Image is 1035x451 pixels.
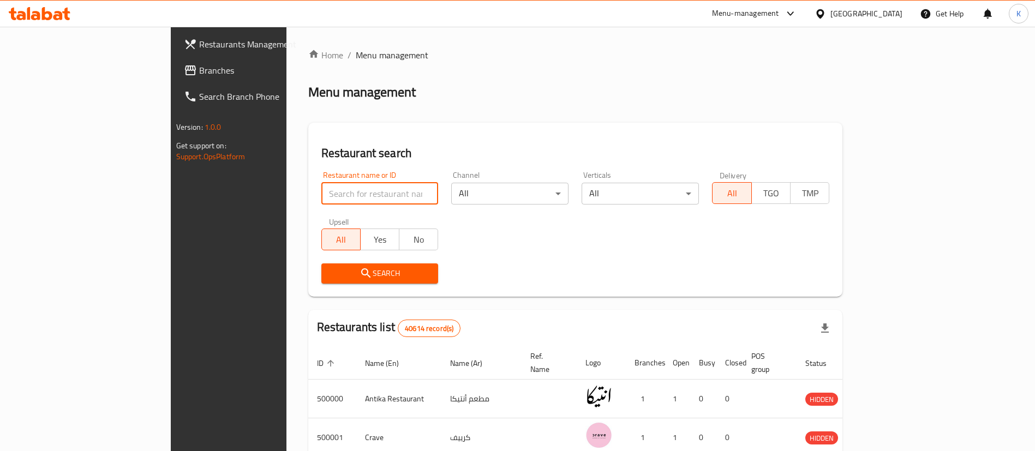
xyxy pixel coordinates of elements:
a: Restaurants Management [175,31,344,57]
span: TGO [756,185,786,201]
th: Branches [626,346,664,380]
div: Export file [812,315,838,341]
td: مطعم أنتيكا [441,380,522,418]
span: Search Branch Phone [199,90,335,103]
button: All [712,182,751,204]
th: Open [664,346,690,380]
nav: breadcrumb [308,49,843,62]
td: 0 [690,380,716,418]
span: No [404,232,434,248]
span: All [326,232,356,248]
span: Restaurants Management [199,38,335,51]
button: All [321,228,361,250]
button: TMP [790,182,829,204]
span: HIDDEN [805,393,838,406]
div: Total records count [398,320,460,337]
button: TGO [751,182,791,204]
span: HIDDEN [805,432,838,444]
button: Yes [360,228,399,250]
span: Branches [199,64,335,77]
span: Menu management [356,49,428,62]
img: Antika Restaurant [585,383,613,410]
span: Search [330,267,430,280]
div: [GEOGRAPHIC_DATA] [830,8,902,20]
li: / [348,49,351,62]
th: Logo [577,346,626,380]
td: 1 [664,380,690,418]
h2: Restaurants list [317,319,461,337]
th: Busy [690,346,716,380]
img: Crave [585,422,613,449]
span: Ref. Name [530,350,564,376]
h2: Menu management [308,83,416,101]
td: Antika Restaurant [356,380,441,418]
span: TMP [795,185,825,201]
span: POS group [751,350,783,376]
button: Search [321,263,439,284]
span: Name (En) [365,357,413,370]
span: Name (Ar) [450,357,496,370]
div: Menu-management [712,7,779,20]
a: Search Branch Phone [175,83,344,110]
span: Version: [176,120,203,134]
h2: Restaurant search [321,145,830,161]
span: Get support on: [176,139,226,153]
span: 40614 record(s) [398,323,460,334]
input: Search for restaurant name or ID.. [321,183,439,205]
button: No [399,228,438,250]
a: Branches [175,57,344,83]
label: Delivery [720,171,747,179]
span: 1.0.0 [205,120,222,134]
td: 1 [626,380,664,418]
div: All [451,183,569,205]
div: All [582,183,699,205]
span: All [717,185,747,201]
th: Closed [716,346,743,380]
a: Support.OpsPlatform [176,149,246,164]
span: Yes [365,232,395,248]
span: ID [317,357,338,370]
td: 0 [716,380,743,418]
label: Upsell [329,218,349,225]
span: Status [805,357,841,370]
span: K [1016,8,1021,20]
